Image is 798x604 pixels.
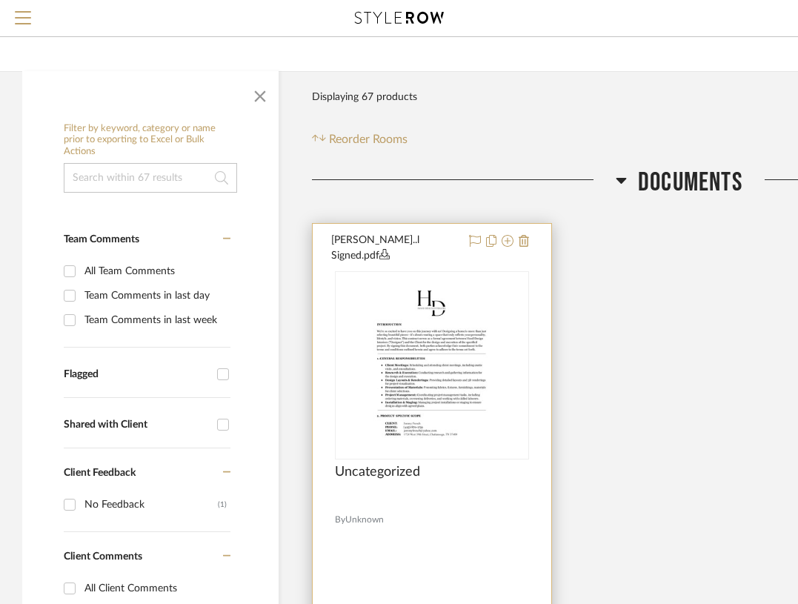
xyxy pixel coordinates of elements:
div: All Team Comments [84,259,227,283]
div: Team Comments in last day [84,284,227,308]
button: [PERSON_NAME]..l Signed.pdf [331,233,460,264]
div: (1) [218,493,227,517]
span: Team Comments [64,234,139,245]
div: Displaying 67 products [312,82,417,112]
span: Client Feedback [64,468,136,478]
div: Shared with Client [64,419,210,431]
span: Client Comments [64,551,142,562]
div: Team Comments in last week [84,308,227,332]
span: Documents [638,167,742,199]
span: By [335,513,345,527]
div: Flagged [64,368,210,381]
span: Reorder Rooms [329,130,408,148]
div: No Feedback [84,493,218,517]
input: Search within 67 results [64,163,237,193]
span: Uncategorized [335,464,420,480]
button: Reorder Rooms [312,130,408,148]
span: Unknown [345,513,384,527]
button: Close [245,79,275,108]
h6: Filter by keyword, category or name prior to exporting to Excel or Bulk Actions [64,123,237,158]
div: All Client Comments [84,577,227,600]
div: 0 [336,272,528,459]
img: Uncategorized [360,273,503,458]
